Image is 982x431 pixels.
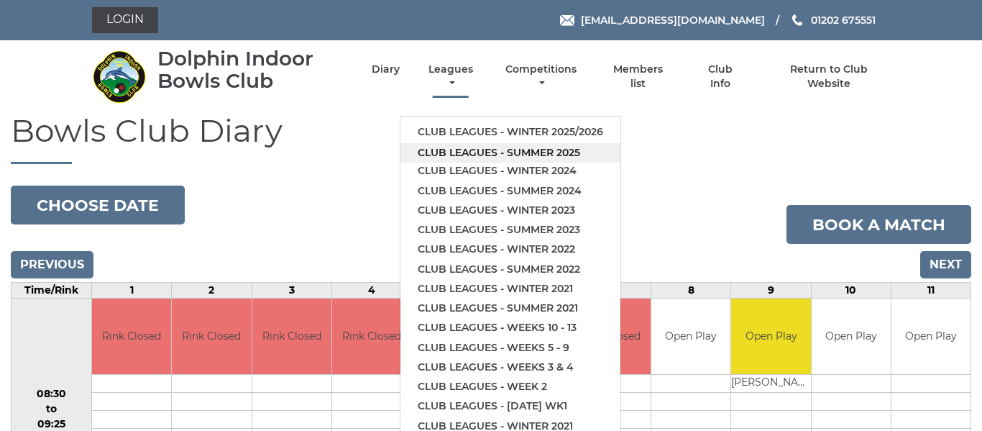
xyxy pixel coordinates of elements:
[400,279,620,299] a: Club leagues - Winter 2021
[172,283,252,299] td: 2
[372,63,400,76] a: Diary
[792,14,802,26] img: Phone us
[252,299,331,374] td: Rink Closed
[891,299,970,374] td: Open Play
[790,12,876,28] a: Phone us 01202 675551
[400,201,620,220] a: Club leagues - Winter 2023
[400,377,620,396] a: Club leagues - Week 2
[400,181,620,201] a: Club leagues - Summer 2024
[920,251,971,278] input: Next
[812,299,891,374] td: Open Play
[768,63,890,91] a: Return to Club Website
[891,283,970,299] td: 11
[502,63,580,91] a: Competitions
[400,338,620,358] a: Club leagues - Weeks 5 - 9
[731,299,810,374] td: Open Play
[651,283,731,299] td: 8
[11,251,93,278] input: Previous
[92,50,146,104] img: Dolphin Indoor Bowls Club
[560,15,574,26] img: Email
[731,283,811,299] td: 9
[331,283,411,299] td: 4
[581,14,765,27] span: [EMAIL_ADDRESS][DOMAIN_NAME]
[92,299,171,374] td: Rink Closed
[811,283,891,299] td: 10
[400,240,620,259] a: Club leagues - Winter 2022
[425,63,477,91] a: Leagues
[605,63,671,91] a: Members list
[400,220,620,240] a: Club leagues - Summer 2023
[400,299,620,318] a: Club leagues - Summer 2021
[400,318,620,337] a: Club leagues - Weeks 10 - 13
[11,186,185,224] button: Choose date
[400,161,620,181] a: Club leagues - Winter 2024
[400,122,620,142] a: Club leagues - Winter 2025/2026
[92,7,158,33] a: Login
[560,12,765,28] a: Email [EMAIL_ADDRESS][DOMAIN_NAME]
[157,47,347,92] div: Dolphin Indoor Bowls Club
[811,14,876,27] span: 01202 675551
[731,374,810,392] td: [PERSON_NAME]
[400,143,620,163] a: Club leagues - Summer 2025
[332,299,411,374] td: Rink Closed
[172,299,251,374] td: Rink Closed
[697,63,743,91] a: Club Info
[92,283,172,299] td: 1
[400,396,620,416] a: Club leagues - [DATE] wk1
[12,283,92,299] td: Time/Rink
[400,358,620,377] a: Club leagues - Weeks 3 & 4
[252,283,331,299] td: 3
[786,205,971,244] a: Book a match
[400,260,620,279] a: Club leagues - Summer 2022
[11,113,971,164] h1: Bowls Club Diary
[651,299,730,374] td: Open Play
